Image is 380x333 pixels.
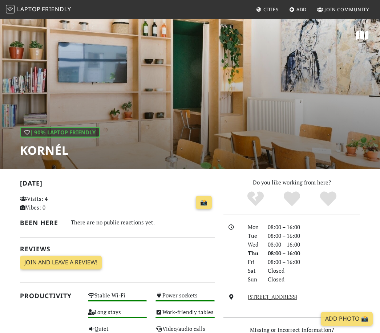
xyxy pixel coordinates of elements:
[263,249,364,257] div: 08:00 – 16:00
[296,6,307,13] span: Add
[71,218,215,227] div: There are no public reactions yet.
[248,293,298,300] a: [STREET_ADDRESS]
[243,257,264,266] div: Fri
[321,312,373,326] a: Add Photo 📸
[6,5,15,13] img: LaptopFriendly
[286,3,310,16] a: Add
[274,191,310,207] div: Yes
[20,127,100,138] div: In general, do you like working from here?
[223,178,360,187] p: Do you like working from here?
[20,143,100,157] h1: Kornél
[17,5,41,13] span: Laptop
[253,3,282,16] a: Cities
[84,291,151,307] div: Is there Wi-Fi?
[20,194,79,212] p: Visits: 4 Vibes: 0
[84,307,151,324] div: How long can you comfortably stay and work?
[42,5,71,13] span: Friendly
[20,179,215,190] h2: [DATE]
[263,257,364,266] div: 08:00 – 16:00
[243,266,264,275] div: Sat
[324,6,369,13] span: Join Community
[310,191,346,207] div: Definitely!
[151,291,219,307] div: Is it easy to find power sockets?
[151,307,219,324] div: Are tables and chairs comfortable for work?
[243,275,264,284] div: Sun
[20,219,62,227] h2: Been here
[243,231,264,240] div: Tue
[263,266,364,275] div: Closed
[237,191,274,207] div: No
[6,3,71,16] a: LaptopFriendly LaptopFriendly
[263,240,364,249] div: 08:00 – 16:00
[314,3,372,16] a: Join Community
[243,223,264,231] div: Mon
[20,256,102,269] a: Join and leave a review!
[263,275,364,284] div: Closed
[196,196,212,210] a: 📸
[20,245,215,253] h2: Reviews
[20,292,79,300] h2: Productivity
[263,231,364,240] div: 08:00 – 16:00
[263,223,364,231] div: 08:00 – 16:00
[243,249,264,257] div: Thu
[243,240,264,249] div: Wed
[263,6,279,13] span: Cities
